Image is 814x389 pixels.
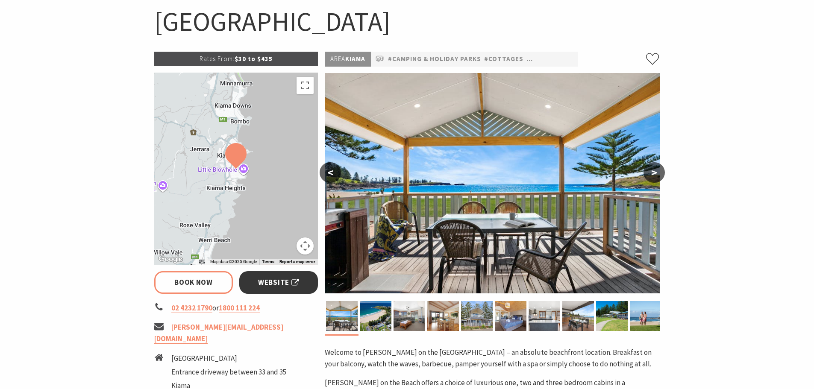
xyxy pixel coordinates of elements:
[154,4,660,39] h1: [GEOGRAPHIC_DATA]
[360,301,391,331] img: Aerial view of Kendalls on the Beach Holiday Park
[326,301,358,331] img: Kendalls on the Beach Holiday Park
[154,302,318,314] li: or
[427,301,459,331] img: Kendalls on the Beach Holiday Park
[239,271,318,294] a: Website
[279,259,315,264] a: Report a map error
[199,259,205,265] button: Keyboard shortcuts
[320,162,341,183] button: <
[262,259,274,264] a: Terms (opens in new tab)
[644,162,665,183] button: >
[394,301,425,331] img: Lounge room in Cabin 12
[219,303,260,313] a: 1800 111 224
[596,301,628,331] img: Beachfront cabins at Kendalls on the Beach Holiday Park
[297,237,314,254] button: Map camera controls
[154,271,233,294] a: Book Now
[200,55,235,63] span: Rates From:
[562,301,594,331] img: Enjoy the beachfront view in Cabin 12
[484,54,523,64] a: #Cottages
[154,322,283,344] a: [PERSON_NAME][EMAIL_ADDRESS][DOMAIN_NAME]
[325,347,660,370] p: Welcome to [PERSON_NAME] on the [GEOGRAPHIC_DATA] – an absolute beachfront location. Breakfast on...
[461,301,493,331] img: Kendalls on the Beach Holiday Park
[156,254,185,265] a: Open this area in Google Maps (opens a new window)
[258,277,299,288] span: Website
[171,366,286,378] li: Entrance driveway between 33 and 35
[526,54,576,64] a: #Pet Friendly
[171,303,212,313] a: 02 4232 1790
[388,54,481,64] a: #Camping & Holiday Parks
[210,259,257,264] span: Map data ©2025 Google
[156,254,185,265] img: Google
[330,55,345,63] span: Area
[529,301,560,331] img: Full size kitchen in Cabin 12
[325,73,660,293] img: Kendalls on the Beach Holiday Park
[495,301,526,331] img: Kendalls on the Beach Holiday Park
[325,52,371,67] p: Kiama
[171,353,286,364] li: [GEOGRAPHIC_DATA]
[630,301,661,331] img: Kendalls Beach
[297,77,314,94] button: Toggle fullscreen view
[154,52,318,66] p: $30 to $435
